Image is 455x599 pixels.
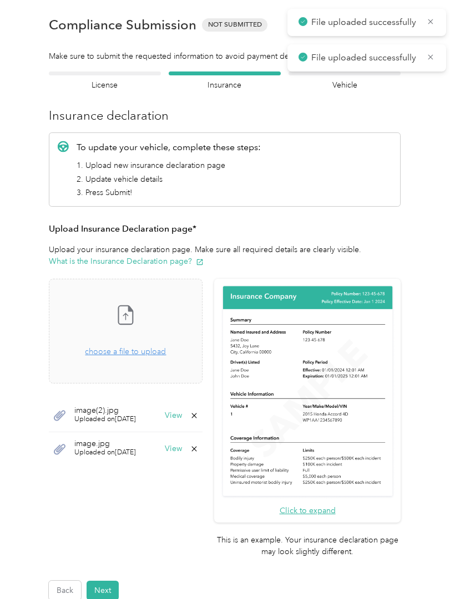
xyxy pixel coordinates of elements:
[77,173,261,185] li: 2. Update vehicle details
[165,412,182,419] button: View
[77,187,261,198] li: 3. Press Submit!
[49,255,204,267] button: What is the Insurance Declaration page?
[49,279,202,383] span: choose a file to upload
[311,51,418,65] p: File uploaded successfully
[49,17,196,33] h1: Compliance Submission
[74,414,136,424] span: Uploaded on [DATE]
[214,534,401,557] p: This is an example. Your insurance declaration page may look slightly different.
[49,106,401,125] h3: Insurance declaration
[169,79,281,91] h4: Insurance
[280,505,336,516] button: Click to expand
[49,244,401,267] p: Upload your insurance declaration page. Make sure all required details are clearly visible.
[77,141,261,154] p: To update your vehicle, complete these steps:
[49,50,401,62] div: Make sure to submit the requested information to avoid payment delays
[74,440,136,448] span: image.jpg
[220,284,395,499] img: Sample insurance declaration
[202,18,267,31] span: Not Submitted
[165,445,182,453] button: View
[77,160,261,171] li: 1. Upload new insurance declaration page
[74,407,136,414] span: image(2).jpg
[85,347,166,356] span: choose a file to upload
[49,79,161,91] h4: License
[393,537,455,599] iframe: Everlance-gr Chat Button Frame
[74,448,136,458] span: Uploaded on [DATE]
[289,79,401,91] h4: Vehicle
[311,16,418,29] p: File uploaded successfully
[49,222,401,236] h3: Upload Insurance Declaration page*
